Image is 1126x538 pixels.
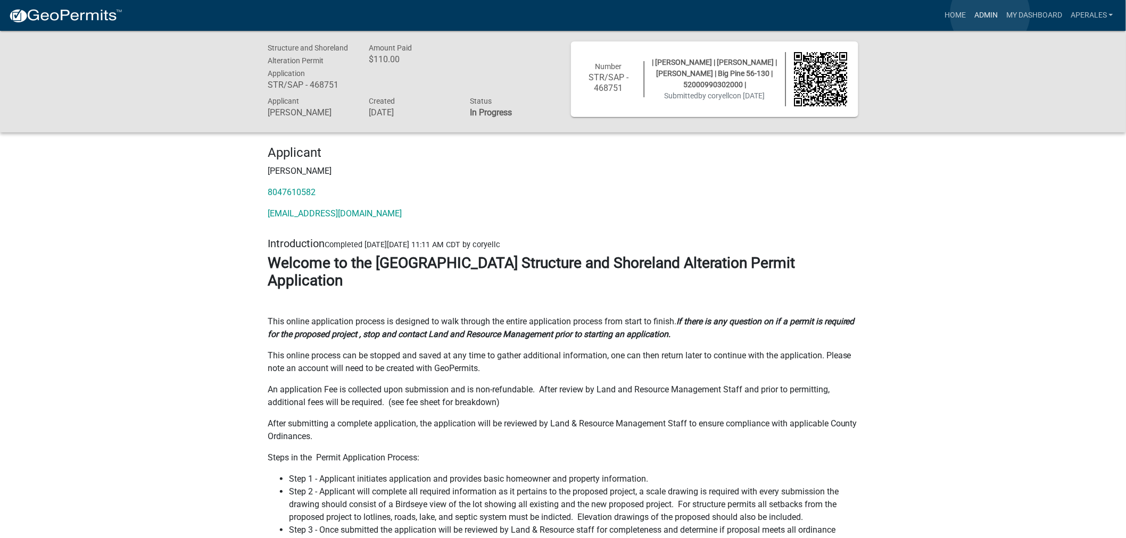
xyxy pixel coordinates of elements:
span: Applicant [268,97,299,105]
span: Submitted on [DATE] [665,91,765,100]
h5: Introduction [268,237,858,250]
p: An application Fee is collected upon submission and is non-refundable. After review by Land and R... [268,383,858,409]
h6: STR/SAP - 468751 [268,80,353,90]
img: QR code [794,52,848,106]
a: Admin [970,5,1002,26]
a: Home [940,5,970,26]
p: [PERSON_NAME] [268,165,858,178]
h6: [DATE] [369,107,454,117]
strong: If there is any question on if a permit is required for the proposed project , stop and contact L... [268,316,855,339]
span: Structure and Shoreland Alteration Permit Application [268,44,348,78]
span: by coryellc [699,91,733,100]
p: This online process can be stopped and saved at any time to gather additional information, one ca... [268,349,858,375]
h4: Applicant [268,145,858,161]
a: [EMAIL_ADDRESS][DOMAIN_NAME] [268,208,402,218]
li: Step 2 - Applicant will complete all required information as it pertains to the proposed project,... [289,485,858,524]
h6: $110.00 [369,54,454,64]
span: Number [595,62,622,71]
span: Created [369,97,395,105]
a: aperales [1066,5,1117,26]
p: Steps in the Permit Application Process: [268,451,858,464]
h6: STR/SAP - 468751 [582,72,636,93]
li: Step 1 - Applicant initiates application and provides basic homeowner and property information. [289,473,858,485]
span: | [PERSON_NAME] | [PERSON_NAME] | [PERSON_NAME] | Big Pine 56-130 | 52000990302000 | [652,58,777,89]
p: After submitting a complete application, the application will be reviewed by Land & Resource Mana... [268,417,858,443]
a: My Dashboard [1002,5,1066,26]
p: This online application process is designed to walk through the entire application process from s... [268,315,858,341]
strong: In Progress [470,107,512,117]
strong: Welcome to the [GEOGRAPHIC_DATA] Structure and Shoreland Alteration Permit Application [268,254,795,290]
span: Status [470,97,492,105]
h6: [PERSON_NAME] [268,107,353,117]
a: 8047610582 [268,187,316,197]
span: Amount Paid [369,44,412,52]
span: Completed [DATE][DATE] 11:11 AM CDT by coryellc [325,240,500,249]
